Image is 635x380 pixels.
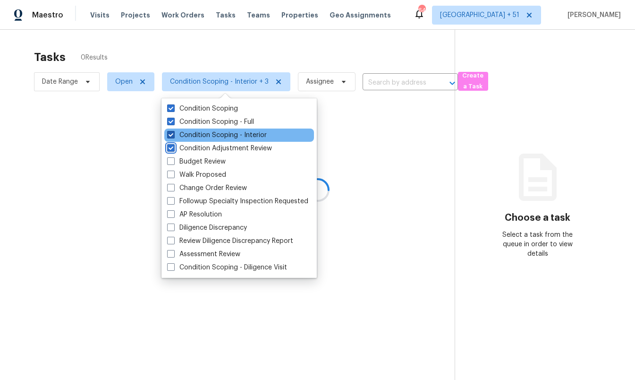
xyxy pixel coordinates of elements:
[167,117,254,127] label: Condition Scoping - Full
[167,170,226,180] label: Walk Proposed
[167,236,293,246] label: Review Diligence Discrepancy Report
[167,250,240,259] label: Assessment Review
[167,263,287,272] label: Condition Scoping - Diligence Visit
[418,6,425,15] div: 640
[167,210,222,219] label: AP Resolution
[167,223,247,233] label: Diligence Discrepancy
[167,144,272,153] label: Condition Adjustment Review
[167,197,308,206] label: Followup Specialty Inspection Requested
[167,157,226,166] label: Budget Review
[167,183,247,193] label: Change Order Review
[167,130,267,140] label: Condition Scoping - Interior
[167,104,238,113] label: Condition Scoping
